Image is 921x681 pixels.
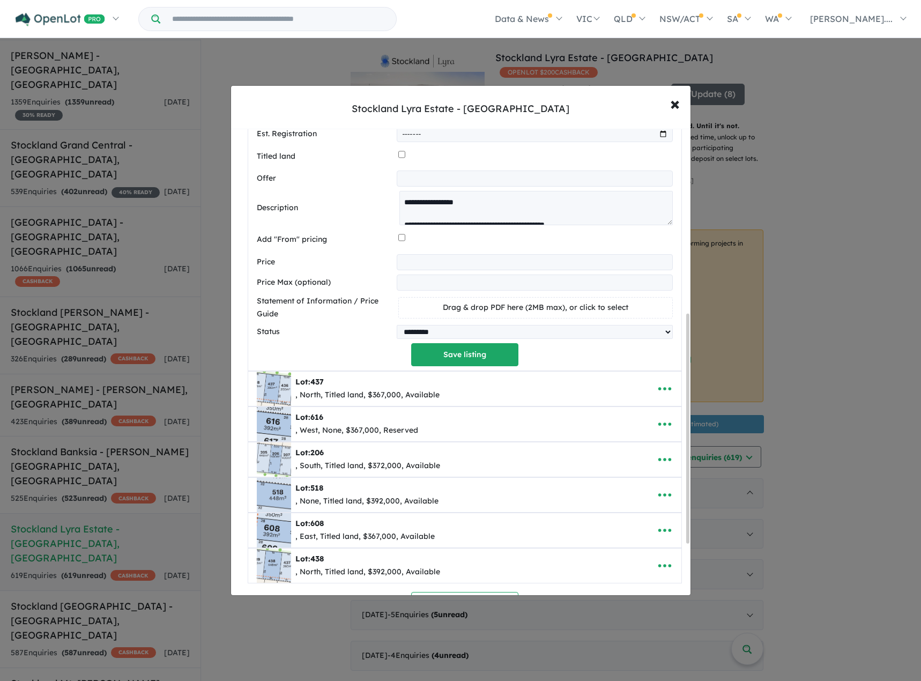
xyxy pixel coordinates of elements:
span: [PERSON_NAME].... [810,13,893,24]
label: Description [257,202,396,214]
img: Stockland%20Lyra%20Estate%20-%20Beveridge%20-%20Lot%20206___1756778590.jpg [257,442,291,477]
label: Price Max (optional) [257,276,393,289]
label: Est. Registration [257,128,393,140]
b: Lot: [295,412,323,422]
div: , North, Titled land, $392,000, Available [295,566,440,579]
span: 206 [310,448,324,457]
button: Create a new listing [411,592,518,615]
b: Lot: [295,377,324,387]
label: Offer [257,172,393,185]
label: Titled land [257,150,394,163]
img: Stockland%20Lyra%20Estate%20-%20Beveridge%20-%20Lot%20438___1757292956.jpg [257,549,291,583]
span: 437 [310,377,324,387]
img: Openlot PRO Logo White [16,13,105,26]
div: , None, Titled land, $392,000, Available [295,495,439,508]
span: 616 [310,412,323,422]
b: Lot: [295,519,324,528]
img: Stockland%20Lyra%20Estate%20-%20Beveridge%20-%20Lot%20437___1754461374.jpg [257,372,291,406]
span: 438 [310,554,324,564]
img: Stockland%20Lyra%20Estate%20-%20Beveridge%20-%20Lot%20616___1756778450.jpg [257,407,291,441]
div: , East, Titled land, $367,000, Available [295,530,435,543]
b: Lot: [295,483,323,493]
img: Stockland%20Lyra%20Estate%20-%20Beveridge%20-%20Lot%20608___1757292907.jpg [257,513,291,547]
label: Status [257,325,393,338]
div: Stockland Lyra Estate - [GEOGRAPHIC_DATA] [352,102,569,116]
label: Add "From" pricing [257,233,394,246]
span: Drag & drop PDF here (2MB max), or click to select [443,302,628,312]
input: Try estate name, suburb, builder or developer [162,8,394,31]
span: 608 [310,519,324,528]
span: × [670,92,680,115]
button: Save listing [411,343,518,366]
div: , South, Titled land, $372,000, Available [295,460,440,472]
label: Statement of Information / Price Guide [257,295,394,321]
b: Lot: [295,554,324,564]
label: Price [257,256,393,269]
span: 518 [310,483,323,493]
div: , North, Titled land, $367,000, Available [295,389,440,402]
img: Stockland%20Lyra%20Estate%20-%20Beveridge%20-%20Lot%20518___1756778643.jpg [257,478,291,512]
div: , West, None, $367,000, Reserved [295,424,418,437]
b: Lot: [295,448,324,457]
